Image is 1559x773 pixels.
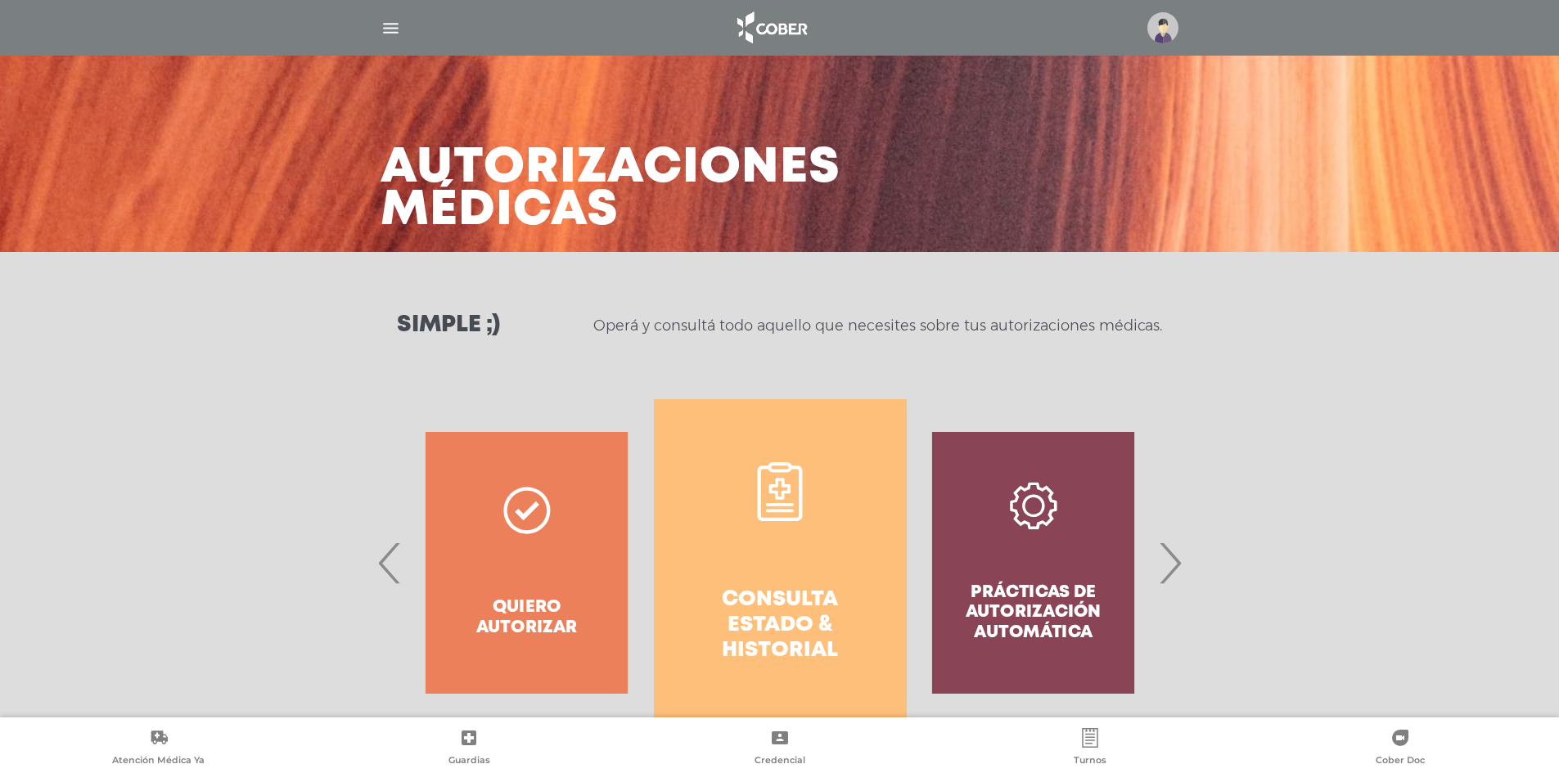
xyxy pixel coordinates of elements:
img: Cober_menu-lines-white.svg [381,18,401,38]
span: Cober Doc [1376,754,1425,769]
span: Previous [374,519,406,607]
img: profile-placeholder.svg [1147,12,1178,43]
h3: Simple ;) [397,314,500,337]
h3: Autorizaciones médicas [381,147,840,232]
a: Cober Doc [1246,728,1556,770]
span: Next [1154,519,1186,607]
a: Consulta estado & historial [654,399,907,726]
a: Credencial [624,728,935,770]
span: Atención Médica Ya [112,754,205,769]
img: logo_cober_home-white.png [728,8,814,47]
a: Turnos [935,728,1245,770]
a: Guardias [313,728,624,770]
span: Turnos [1074,754,1106,769]
p: Operá y consultá todo aquello que necesites sobre tus autorizaciones médicas. [593,316,1162,335]
a: Atención Médica Ya [3,728,313,770]
h4: Consulta estado & historial [683,587,877,664]
span: Guardias [448,754,490,769]
span: Credencial [755,754,805,769]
